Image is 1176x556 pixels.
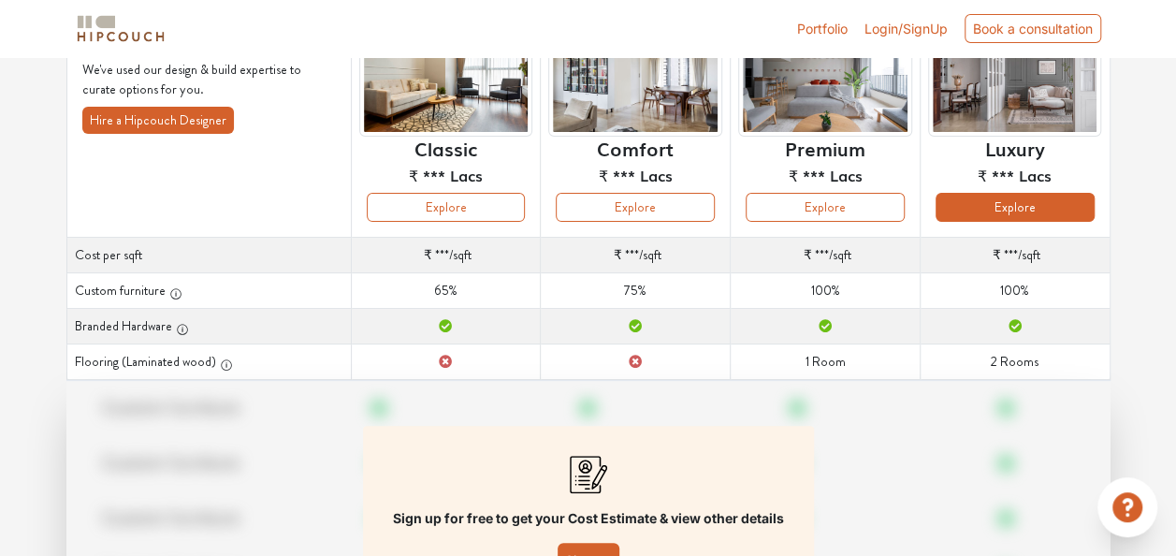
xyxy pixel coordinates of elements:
span: logo-horizontal.svg [74,7,167,50]
h6: Premium [785,137,865,159]
td: /sqft [731,238,921,273]
div: Book a consultation [965,14,1101,43]
th: Custom furniture [66,273,351,309]
button: Explore [746,193,905,222]
th: Cost per sqft [66,238,351,273]
th: Flooring (Laminated wood) [66,344,351,380]
button: Explore [556,193,715,222]
img: header-preview [548,18,722,137]
h6: Classic [414,137,477,159]
a: Portfolio [797,19,848,38]
td: 100% [731,273,921,309]
button: Hire a Hipcouch Designer [82,107,234,134]
td: /sqft [541,238,731,273]
td: 75% [541,273,731,309]
td: 65% [351,273,541,309]
button: Explore [367,193,526,222]
td: 2 Rooms [920,344,1110,380]
h6: Luxury [985,137,1045,159]
img: header-preview [738,18,912,137]
span: Login/SignUp [864,21,948,37]
img: logo-horizontal.svg [74,12,167,45]
h6: Comfort [597,137,674,159]
th: Branded Hardware [66,309,351,344]
p: We've used our design & build expertise to curate options for you. [82,60,336,99]
img: header-preview [359,18,533,137]
img: header-preview [928,18,1102,137]
td: /sqft [351,238,541,273]
p: Sign up for free to get your Cost Estimate & view other details [393,508,784,528]
td: 100% [920,273,1110,309]
td: 1 Room [731,344,921,380]
td: /sqft [920,238,1110,273]
button: Explore [936,193,1095,222]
